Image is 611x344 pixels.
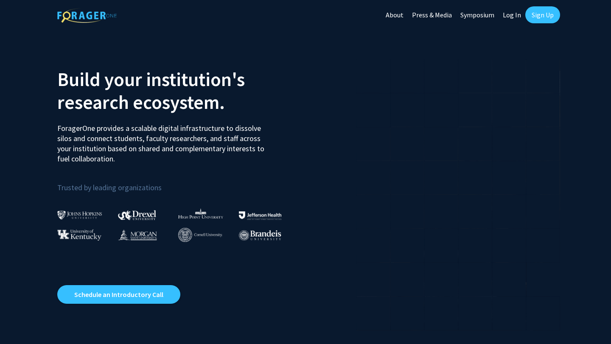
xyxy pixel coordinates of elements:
[239,230,281,241] img: Brandeis University
[57,117,270,164] p: ForagerOne provides a scalable digital infrastructure to dissolve silos and connect students, fac...
[57,8,117,23] img: ForagerOne Logo
[57,285,180,304] a: Opens in a new tab
[178,228,222,242] img: Cornell University
[118,210,156,220] img: Drexel University
[239,211,281,219] img: Thomas Jefferson University
[118,229,157,240] img: Morgan State University
[525,6,560,23] a: Sign Up
[57,229,101,241] img: University of Kentucky
[57,211,102,219] img: Johns Hopkins University
[57,171,299,194] p: Trusted by leading organizations
[57,68,299,114] h2: Build your institution's research ecosystem.
[178,208,223,219] img: High Point University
